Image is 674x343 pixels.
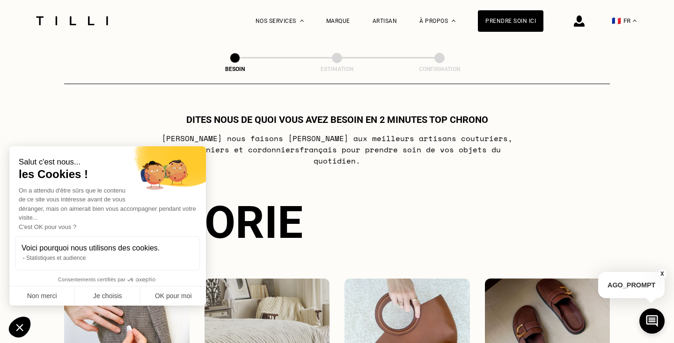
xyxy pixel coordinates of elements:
span: 🇫🇷 [612,16,621,25]
div: Catégorie [64,196,610,249]
img: icône connexion [574,15,585,27]
div: Confirmation [393,66,486,72]
img: Menu déroulant [300,20,304,22]
button: X [658,269,667,279]
img: Menu déroulant à propos [452,20,455,22]
div: Estimation [290,66,384,72]
img: Logo du service de couturière Tilli [33,16,111,25]
a: Marque [326,18,350,24]
a: Prendre soin ici [478,10,543,32]
h1: Dites nous de quoi vous avez besoin en 2 minutes top chrono [186,114,488,125]
a: Artisan [373,18,397,24]
img: menu déroulant [633,20,637,22]
p: [PERSON_NAME] nous faisons [PERSON_NAME] aux meilleurs artisans couturiers , maroquiniers et cord... [152,133,523,166]
p: AGO_PROMPT [598,272,665,298]
div: Besoin [188,66,282,72]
